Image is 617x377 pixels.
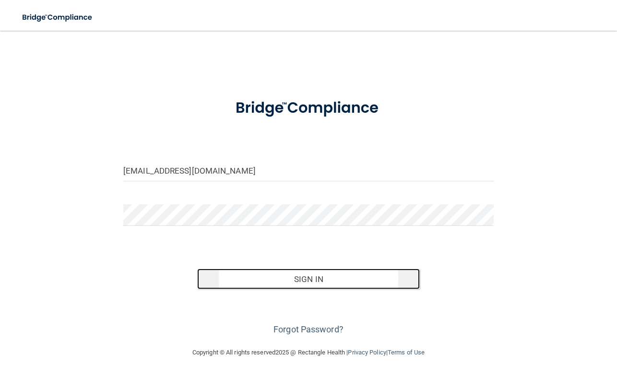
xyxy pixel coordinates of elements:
[197,269,419,290] button: Sign In
[123,160,494,181] input: Email
[133,337,484,368] div: Copyright © All rights reserved 2025 @ Rectangle Health | |
[273,324,344,334] a: Forgot Password?
[348,349,386,356] a: Privacy Policy
[220,88,398,128] img: bridge_compliance_login_screen.278c3ca4.svg
[14,8,101,27] img: bridge_compliance_login_screen.278c3ca4.svg
[388,349,425,356] a: Terms of Use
